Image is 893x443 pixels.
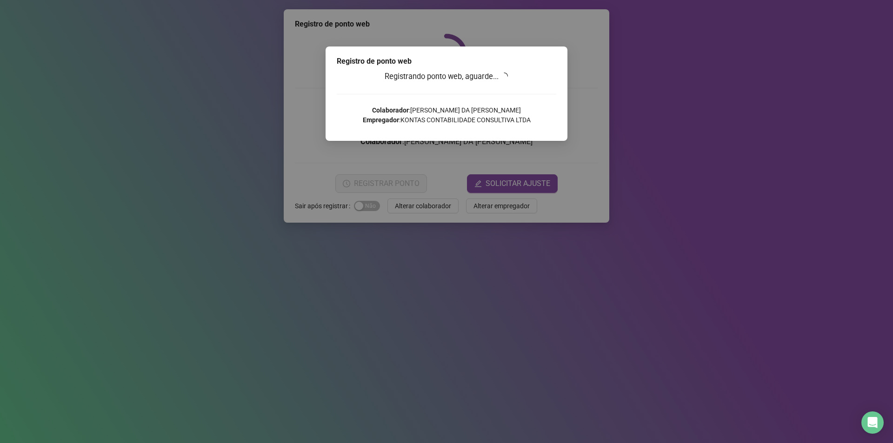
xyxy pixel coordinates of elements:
[861,411,884,434] div: Open Intercom Messenger
[500,72,509,80] span: loading
[363,116,399,124] strong: Empregador
[337,71,556,83] h3: Registrando ponto web, aguarde...
[372,106,409,114] strong: Colaborador
[337,106,556,125] p: : [PERSON_NAME] DA [PERSON_NAME] : KONTAS CONTABILIDADE CONSULTIVA LTDA
[337,56,556,67] div: Registro de ponto web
